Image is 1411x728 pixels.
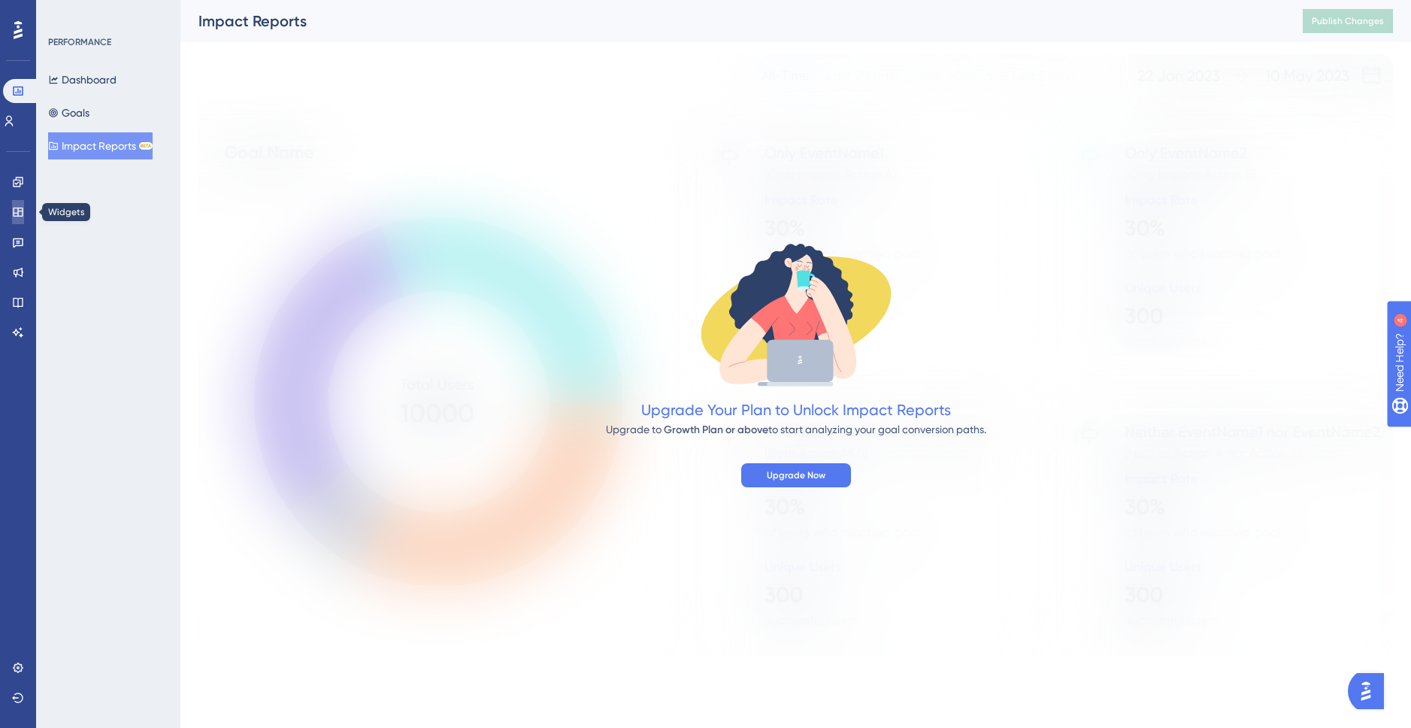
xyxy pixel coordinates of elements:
span: Upgrade Now [767,469,825,481]
div: PERFORMANCE [48,36,111,48]
span: Need Help? [35,4,94,22]
button: Dashboard [48,66,117,93]
span: Growth Plan or above [664,423,768,436]
span: Upgrade to to start analyzing your goal conversion paths. [606,423,986,435]
div: 4 [104,8,109,20]
span: Upgrade Your Plan to Unlock Impact Reports [641,401,951,419]
div: BETA [139,142,153,150]
button: Upgrade Now [741,463,851,487]
div: Impact Reports [198,11,1265,32]
button: Goals [48,99,89,126]
iframe: UserGuiding AI Assistant Launcher [1348,669,1393,714]
span: Publish Changes [1312,15,1384,27]
button: Impact ReportsBETA [48,132,153,159]
button: Publish Changes [1303,9,1393,33]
